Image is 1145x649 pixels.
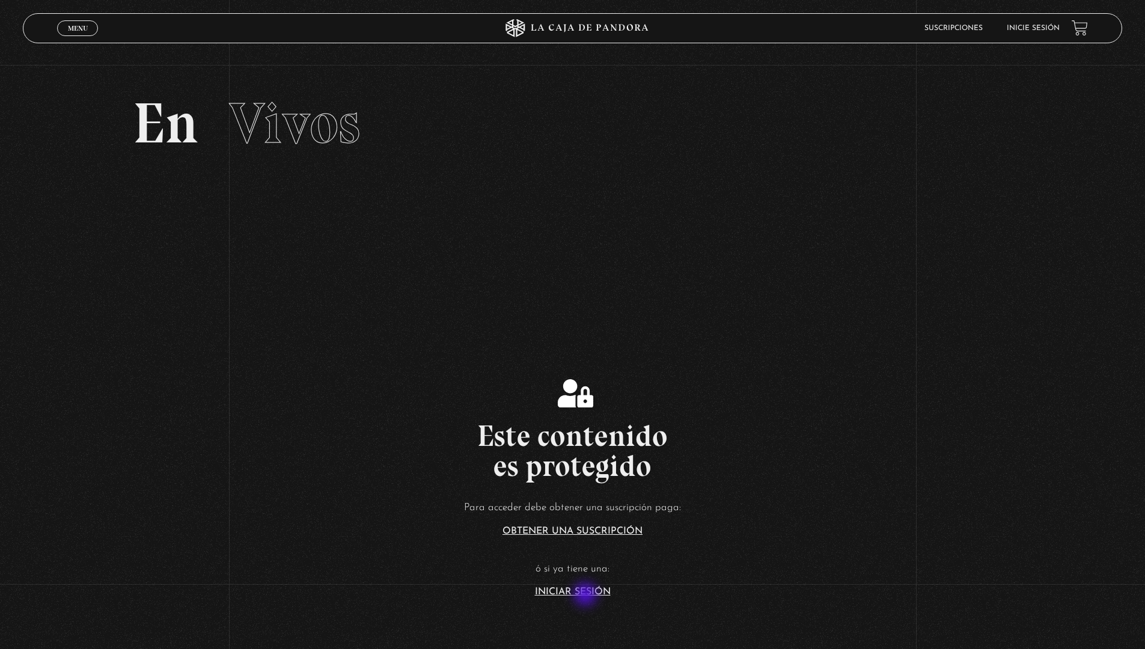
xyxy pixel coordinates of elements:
span: Cerrar [64,34,92,43]
a: Inicie sesión [1007,25,1060,32]
span: Menu [68,25,88,32]
a: Obtener una suscripción [502,526,643,536]
a: Iniciar Sesión [535,587,611,597]
h2: En [133,95,1012,152]
a: View your shopping cart [1072,20,1088,36]
a: Suscripciones [924,25,983,32]
span: Vivos [229,89,360,157]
